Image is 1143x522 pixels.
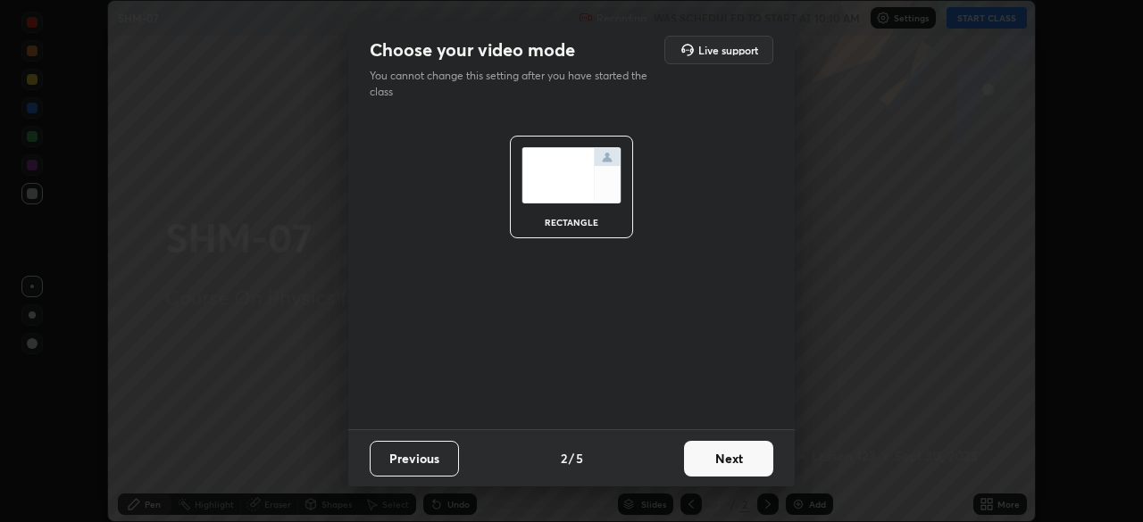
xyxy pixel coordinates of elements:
[561,449,567,468] h4: 2
[536,218,607,227] div: rectangle
[521,147,622,203] img: normalScreenIcon.ae25ed63.svg
[370,68,659,100] p: You cannot change this setting after you have started the class
[684,441,773,476] button: Next
[569,449,574,468] h4: /
[576,449,583,468] h4: 5
[370,441,459,476] button: Previous
[370,38,575,62] h2: Choose your video mode
[698,45,758,55] h5: Live support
